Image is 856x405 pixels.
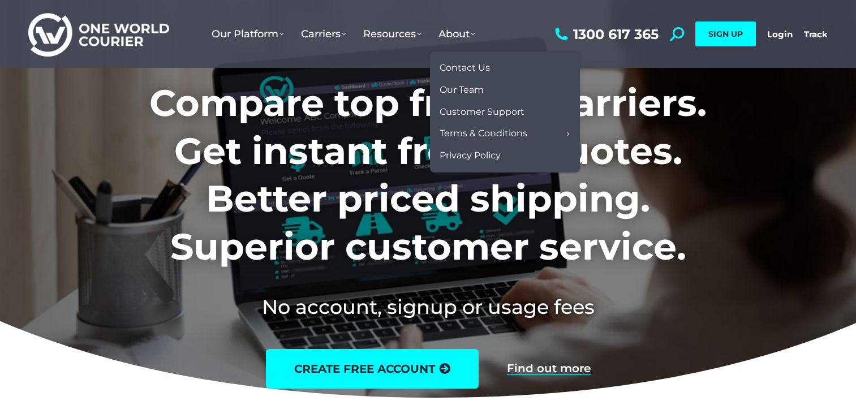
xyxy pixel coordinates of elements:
[436,79,574,101] a: Our Team
[440,150,501,162] span: Privacy Policy
[695,21,756,46] a: SIGN UP
[436,123,574,145] a: Terms & Conditions
[363,28,421,40] span: Resources
[708,29,743,39] span: SIGN UP
[292,16,355,51] a: Carriers
[203,16,292,51] a: Our Platform
[75,79,781,270] h1: Compare top freight carriers. Get instant freight quotes. Better priced shipping. Superior custom...
[75,293,781,321] h2: No account, signup or usage fees
[440,62,490,74] span: Contact Us
[440,106,524,118] span: Customer Support
[301,28,346,40] span: Carriers
[804,29,828,40] a: Track
[430,16,484,51] a: About
[28,11,169,57] img: One World Courier
[438,28,475,40] span: About
[440,84,484,96] span: Our Team
[436,145,574,167] a: Privacy Policy
[436,101,574,123] a: Customer Support
[507,363,591,375] a: Find out more
[355,16,430,51] a: Resources
[266,349,479,389] a: create free account
[440,128,527,140] span: Terms & Conditions
[552,27,659,41] a: 1300 617 365
[436,57,574,79] a: Contact Us
[212,28,284,40] span: Our Platform
[767,29,793,40] a: Login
